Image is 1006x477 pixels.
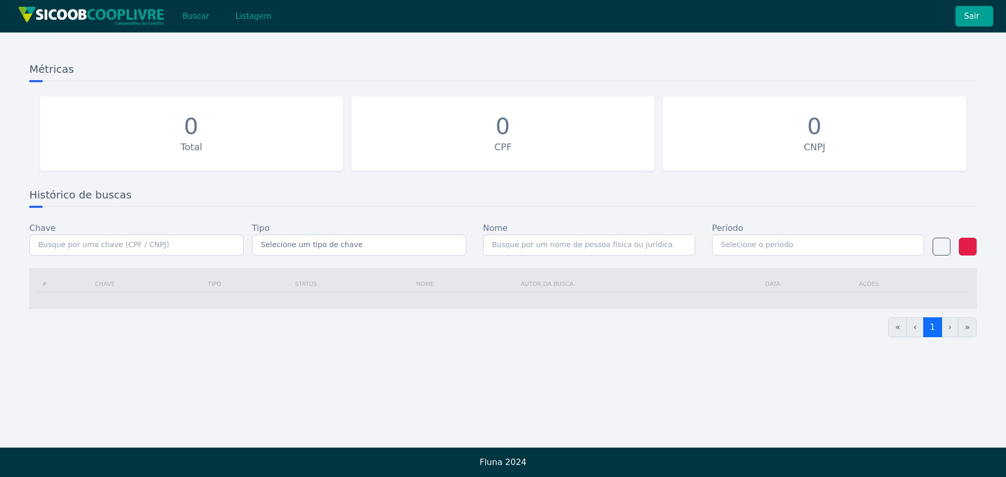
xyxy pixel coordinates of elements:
label: Tipo [252,222,270,235]
input: Selecione o período [712,235,924,256]
h3: Métricas [29,62,977,81]
button: Buscar [173,6,218,27]
label: Período [712,222,743,235]
div: Total [45,140,338,154]
input: Busque por um nome de pessoa física ou jurídica [483,235,695,256]
div: 0 [496,113,510,140]
div: CPF [357,140,650,154]
img: img/sicoob_cooplivre.png [18,6,165,26]
input: Busque por uma chave (CPF / CNPJ) [29,235,244,256]
a: 1 [923,317,942,337]
div: 0 [184,113,199,140]
label: Chave [29,222,56,235]
button: Listagem [226,6,280,27]
div: CNPJ [668,140,961,154]
label: Nome [483,222,508,235]
span: Fluna 2024 [479,457,527,467]
div: 0 [807,113,822,140]
h3: Histórico de buscas [29,187,977,207]
button: Sair [955,6,993,27]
